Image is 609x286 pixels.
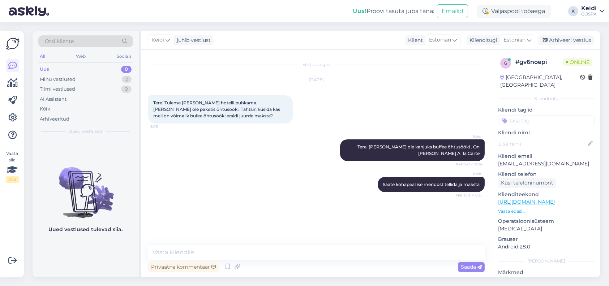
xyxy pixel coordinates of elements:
[498,140,586,148] input: Lisa nimi
[498,129,595,136] p: Kliendi nimi
[498,217,595,225] p: Operatsioonisüsteem
[498,269,595,276] p: Märkmed
[563,58,592,66] span: Online
[498,258,595,264] div: [PERSON_NAME]
[40,66,49,73] div: Uus
[498,191,595,198] p: Klienditeekond
[6,176,19,183] div: 2 / 3
[429,36,451,44] span: Estonian
[568,6,578,16] div: K
[33,154,139,219] img: No chats
[69,128,103,135] span: Uued vestlused
[75,52,87,61] div: Web
[498,225,595,233] p: [MEDICAL_DATA]
[148,77,485,83] div: [DATE]
[461,264,482,270] span: Saada
[467,36,497,44] div: Klienditugi
[455,134,483,139] span: Keidi
[498,160,595,168] p: [EMAIL_ADDRESS][DOMAIN_NAME]
[455,161,483,167] span: Nähtud ✓ 8:24
[498,199,555,205] a: [URL][DOMAIN_NAME]
[500,74,580,89] div: [GEOGRAPHIC_DATA], [GEOGRAPHIC_DATA]
[353,8,366,14] b: Uus!
[498,95,595,102] div: Kliendi info
[148,61,485,68] div: Vestlus algas
[455,192,483,198] span: Nähtud ✓ 8:25
[405,36,423,44] div: Klient
[122,76,132,83] div: 2
[498,170,595,178] p: Kliendi telefon
[38,52,47,61] div: All
[498,106,595,114] p: Kliendi tag'id
[383,182,480,187] span: Saate kohapeal ise menüüst tellida ja maksta
[498,178,556,188] div: Küsi telefoninumbrit
[437,4,468,18] button: Emailid
[40,116,69,123] div: Arhiveeritud
[40,105,50,113] div: Kõik
[6,37,20,51] img: Askly Logo
[40,96,67,103] div: AI Assistent
[45,38,74,45] span: Otsi kliente
[150,124,177,129] span: 8:03
[503,36,526,44] span: Estonian
[6,150,19,183] div: Vaata siia
[581,5,605,17] a: KeidiGOSPA
[504,60,507,66] span: g
[151,36,164,44] span: Keidi
[498,243,595,251] p: Android 28.0
[498,152,595,160] p: Kliendi email
[581,5,597,11] div: Keidi
[538,35,594,45] div: Arhiveeri vestlus
[40,86,75,93] div: Tiimi vestlused
[498,208,595,214] p: Vaata edasi ...
[115,52,133,61] div: Socials
[498,115,595,126] input: Lisa tag
[455,171,483,177] span: Keidi
[49,226,123,233] p: Uued vestlused tulevad siia.
[174,36,211,44] div: juhib vestlust
[153,100,281,118] span: Tere! Tuleme [PERSON_NAME] hotelli puhkama.[PERSON_NAME] ole paketis õhtusööki. Tahtsin küsida ka...
[581,11,597,17] div: GOSPA
[40,76,76,83] div: Minu vestlused
[477,5,551,18] div: Väljaspool tööaega
[515,58,563,66] div: # gv6noepi
[148,262,219,272] div: Privaatne kommentaar
[357,144,481,156] span: Tere. [PERSON_NAME] ole kahjuks buffee õhtusööki . On [PERSON_NAME] A´la Carte
[121,86,132,93] div: 0
[353,7,434,16] div: Proovi tasuta juba täna:
[121,66,132,73] div: 0
[498,235,595,243] p: Brauser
